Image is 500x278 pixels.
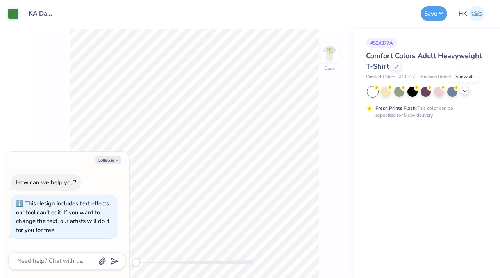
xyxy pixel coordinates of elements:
[399,74,415,80] span: # C1717
[455,6,488,21] a: HK
[421,6,447,21] button: Save
[95,156,121,164] button: Collapse
[375,105,417,111] strong: Fresh Prints Flash:
[419,74,458,80] span: Minimum Order: 24 +
[459,9,467,18] span: HK
[23,6,61,21] input: Untitled Design
[16,200,109,234] div: This design includes text effects our tool can't edit. If you want to change the text, our artist...
[132,258,140,266] div: Accessibility label
[451,71,479,82] div: Show all
[366,38,397,48] div: # 524377A
[322,45,337,61] img: Back
[366,74,395,80] span: Comfort Colors
[325,65,335,72] div: Back
[375,105,471,119] div: This color can be expedited for 5 day delivery.
[366,51,482,71] span: Comfort Colors Adult Heavyweight T-Shirt
[469,6,485,21] img: Harry Kohler
[16,178,76,186] div: How can we help you?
